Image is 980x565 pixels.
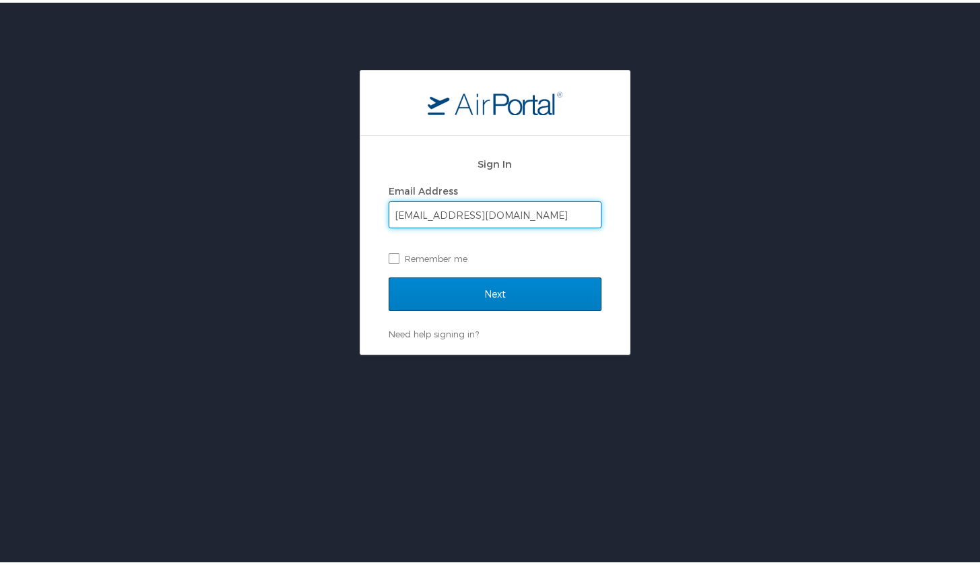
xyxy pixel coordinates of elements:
[389,182,458,194] label: Email Address
[428,88,562,112] img: logo
[389,275,601,308] input: Next
[389,246,601,266] label: Remember me
[389,154,601,169] h2: Sign In
[389,326,479,337] a: Need help signing in?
